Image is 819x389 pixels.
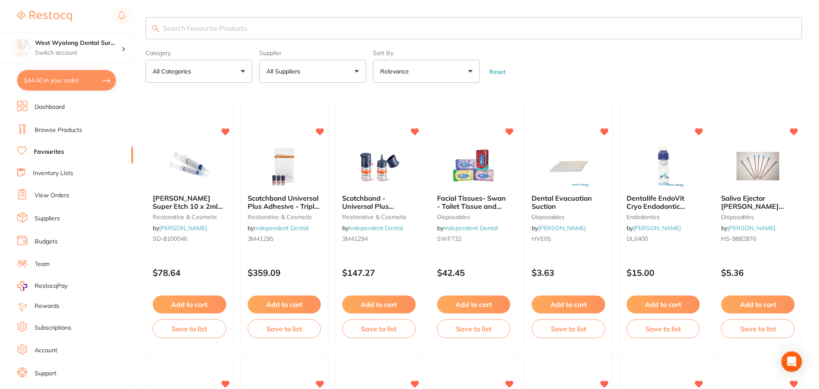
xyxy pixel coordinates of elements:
span: SD-8100046 [153,235,187,243]
button: All Categories [145,60,252,83]
button: Relevance [373,60,480,83]
h4: West Wyalong Dental Surgery (DentalTown 4) [35,39,121,47]
a: Account [35,346,57,355]
button: $44.40 in your order [17,70,116,91]
span: Dental Evacuation Suction [532,194,592,210]
p: Relevance [380,67,412,76]
span: DL6400 [627,235,648,243]
span: RestocqPay [35,282,68,290]
img: Facial Tissues- Swan - Toilet Tissue and Toilet Paper [446,145,501,187]
a: Independent Dental [444,224,498,232]
button: Save to list [437,319,511,338]
b: Scotchbond - Universal Plus Adhesive(Single) **Buy 3 Receive 1 x Filtek XTE Universal Refill Caps... [342,194,416,210]
span: 3M41295 [248,235,273,243]
p: $15.00 [627,268,700,278]
a: Subscriptions [35,324,71,332]
small: restorative & cosmetic [153,214,226,220]
a: Support [35,369,56,378]
span: by [437,224,498,232]
img: West Wyalong Dental Surgery (DentalTown 4) [13,39,30,56]
a: [PERSON_NAME] [633,224,681,232]
p: Switch account [35,49,121,57]
span: by [721,224,775,232]
button: Add to cart [153,295,226,313]
p: $147.27 [342,268,416,278]
a: Suppliers [35,214,60,223]
b: Dentalife EndoVit Cryo Endodontic Vitality Spray [627,194,700,210]
button: Save to list [248,319,321,338]
p: $78.64 [153,268,226,278]
span: [PERSON_NAME] Super Etch 10 x 2ml Syringes and 50 Tips [153,194,223,218]
a: Budgets [35,237,58,246]
small: restorative & cosmetic [248,214,321,220]
a: Team [35,260,50,269]
a: Independent Dental [254,224,308,232]
small: endodontics [627,214,700,220]
a: Independent Dental [349,224,403,232]
small: disposables [532,214,605,220]
button: Add to cart [532,295,605,313]
span: by [532,224,586,232]
a: Inventory Lists [33,169,73,178]
label: Supplier [259,50,366,56]
img: Dental Evacuation Suction [541,145,596,187]
button: Add to cart [437,295,511,313]
a: [PERSON_NAME] [159,224,207,232]
p: $42.45 [437,268,511,278]
a: Dashboard [35,103,65,111]
span: Facial Tissues- Swan - Toilet Tissue and Toilet Paper [437,194,506,218]
span: by [248,224,308,232]
span: 3M41294 [342,235,368,243]
small: disposables [721,214,795,220]
a: Favourites [34,148,64,156]
p: All Suppliers [266,67,304,76]
b: Saliva Ejector HENRY SCHEIN Clear with Blue Tip 15cm Pk100 [721,194,795,210]
img: RestocqPay [17,281,27,291]
img: Saliva Ejector HENRY SCHEIN Clear with Blue Tip 15cm Pk100 [730,145,786,187]
a: [PERSON_NAME] [727,224,775,232]
button: Add to cart [627,295,700,313]
span: by [627,224,681,232]
button: Add to cart [248,295,321,313]
img: HENRY SCHEIN Super Etch 10 x 2ml Syringes and 50 Tips [162,145,217,187]
small: disposables [437,214,511,220]
span: HS-9882876 [721,235,756,243]
img: Scotchbond Universal Plus Adhesive - Triple Pack [256,145,312,187]
b: HENRY SCHEIN Super Etch 10 x 2ml Syringes and 50 Tips [153,194,226,210]
b: Facial Tissues- Swan - Toilet Tissue and Toilet Paper [437,194,511,210]
span: Saliva Ejector [PERSON_NAME] Clear with Blue Tip 15cm Pk100 [721,194,784,226]
b: Scotchbond Universal Plus Adhesive - Triple Pack [248,194,321,210]
button: Save to list [627,319,700,338]
img: Scotchbond - Universal Plus Adhesive(Single) **Buy 3 Receive 1 x Filtek XTE Universal Refill Caps... [351,145,407,187]
button: Reset [487,68,508,76]
div: Open Intercom Messenger [781,351,802,372]
a: [PERSON_NAME] [538,224,586,232]
span: Dentalife EndoVit Cryo Endodontic Vitality Spray [627,194,685,218]
img: Dentalife EndoVit Cryo Endodontic Vitality Spray [636,145,691,187]
span: by [153,224,207,232]
small: restorative & cosmetic [342,214,416,220]
button: Save to list [342,319,416,338]
input: Search Favourite Products [145,17,802,39]
a: Restocq Logo [17,6,72,26]
p: $5.36 [721,268,795,278]
p: $3.63 [532,268,605,278]
a: Browse Products [35,126,82,135]
label: Sort By [373,50,480,56]
button: All Suppliers [259,60,366,83]
span: HVE05 [532,235,551,243]
img: Restocq Logo [17,11,72,21]
p: All Categories [153,67,195,76]
button: Save to list [721,319,795,338]
button: Add to cart [721,295,795,313]
span: by [342,224,403,232]
button: Add to cart [342,295,416,313]
a: RestocqPay [17,281,68,291]
button: Save to list [153,319,226,338]
span: SWFT32 [437,235,461,243]
a: View Orders [35,191,69,200]
span: Scotchbond Universal Plus Adhesive - Triple Pack [248,194,319,218]
label: Category [145,50,252,56]
a: Rewards [35,302,59,310]
p: $359.09 [248,268,321,278]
